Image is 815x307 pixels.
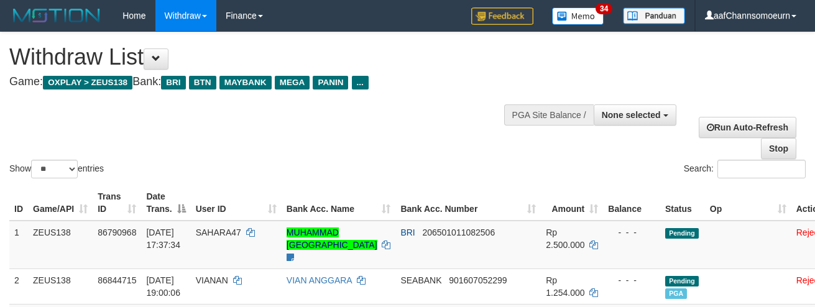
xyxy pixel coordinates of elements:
span: ... [352,76,369,89]
img: Button%20Memo.svg [552,7,604,25]
td: ZEUS138 [28,268,93,304]
h1: Withdraw List [9,45,531,70]
a: VIAN ANGGARA [287,275,352,285]
span: SAHARA47 [196,227,241,237]
img: Feedback.jpg [471,7,533,25]
div: - - - [608,274,655,286]
th: User ID: activate to sort column ascending [191,185,282,221]
span: 34 [596,3,612,14]
span: MAYBANK [219,76,272,89]
span: VIANAN [196,275,228,285]
span: Copy 901607052299 to clipboard [449,275,507,285]
button: None selected [594,104,676,126]
span: Rp 1.254.000 [546,275,584,298]
td: 2 [9,268,28,304]
th: Op: activate to sort column ascending [705,185,791,221]
span: Marked by aafkaynarin [665,288,687,299]
th: Bank Acc. Name: activate to sort column ascending [282,185,396,221]
span: None selected [602,110,661,120]
span: OXPLAY > ZEUS138 [43,76,132,89]
th: ID [9,185,28,221]
span: 86844715 [98,275,136,285]
th: Bank Acc. Number: activate to sort column ascending [395,185,541,221]
span: SEABANK [400,275,441,285]
a: MUHAMMAD [GEOGRAPHIC_DATA] [287,227,377,250]
span: BRI [161,76,185,89]
a: Stop [761,138,796,159]
span: 86790968 [98,227,136,237]
span: Pending [665,228,699,239]
th: Amount: activate to sort column ascending [541,185,603,221]
span: MEGA [275,76,310,89]
input: Search: [717,160,806,178]
img: panduan.png [623,7,685,24]
span: PANIN [313,76,348,89]
a: Run Auto-Refresh [699,117,796,138]
div: - - - [608,226,655,239]
span: Copy 206501011082506 to clipboard [422,227,495,237]
span: Rp 2.500.000 [546,227,584,250]
th: Game/API: activate to sort column ascending [28,185,93,221]
h4: Game: Bank: [9,76,531,88]
label: Show entries [9,160,104,178]
label: Search: [684,160,806,178]
select: Showentries [31,160,78,178]
td: ZEUS138 [28,221,93,269]
span: [DATE] 17:37:34 [146,227,180,250]
span: BRI [400,227,415,237]
th: Date Trans.: activate to sort column descending [141,185,190,221]
img: MOTION_logo.png [9,6,104,25]
td: 1 [9,221,28,269]
span: [DATE] 19:00:06 [146,275,180,298]
span: BTN [189,76,216,89]
th: Balance [603,185,660,221]
span: Pending [665,276,699,286]
th: Status [660,185,705,221]
th: Trans ID: activate to sort column ascending [93,185,141,221]
div: PGA Site Balance / [504,104,594,126]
